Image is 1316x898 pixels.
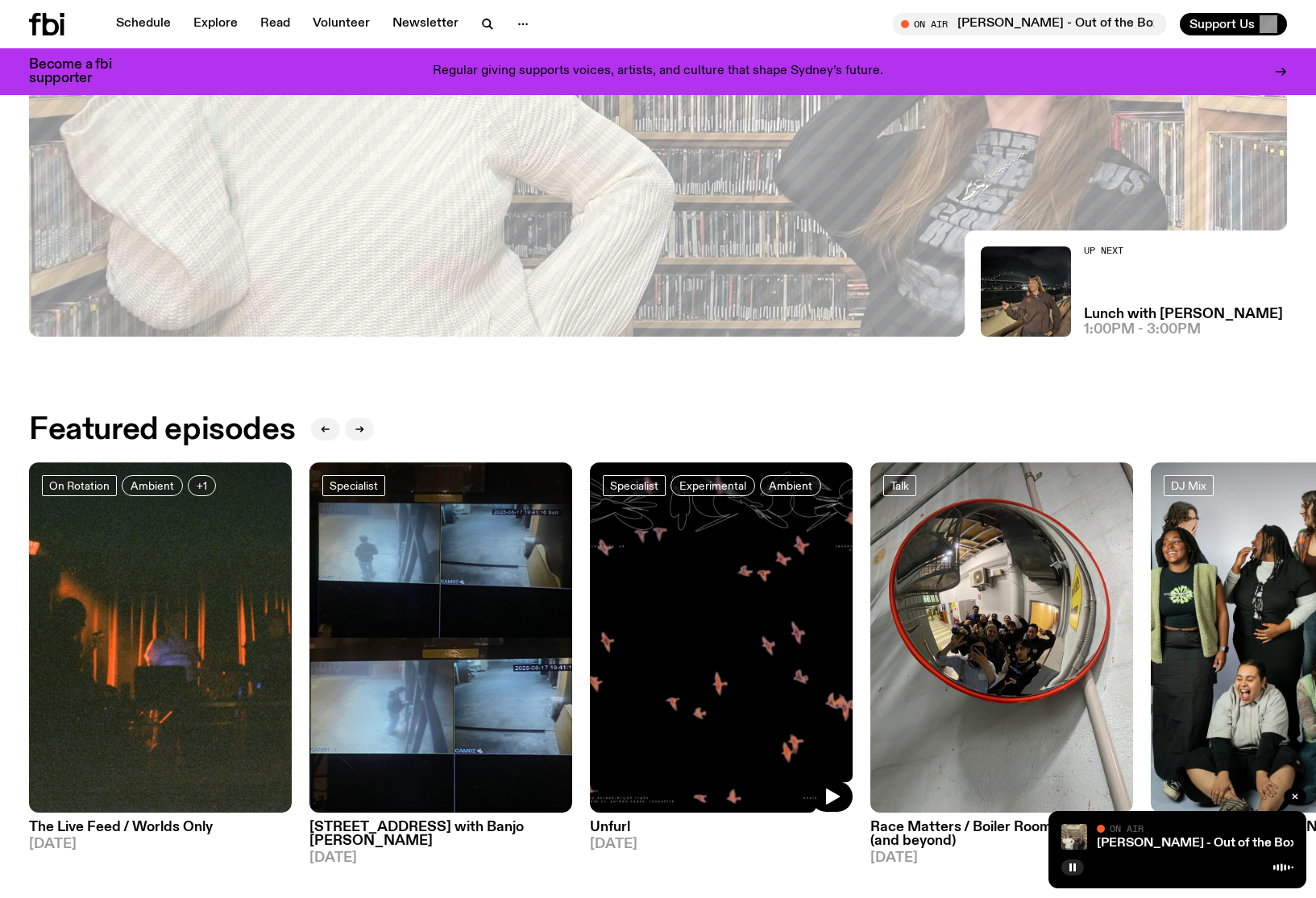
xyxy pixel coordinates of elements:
span: Specialist [610,480,658,492]
h2: Up Next [1084,246,1283,255]
h2: Featured episodes [29,416,295,445]
a: Ambient [122,475,183,496]
a: Newsletter [383,13,468,35]
a: DJ Mix [1164,475,1214,496]
span: On Air [1110,823,1144,834]
span: Talk [890,480,909,492]
p: Regular giving supports voices, artists, and culture that shape Sydney’s future. [433,64,883,79]
h3: Unfurl [590,821,853,834]
a: Explore [184,13,247,35]
a: Specialist [603,475,666,496]
a: Race Matters / Boiler Room Boycott (and beyond)[DATE] [870,813,1133,865]
img: A grainy film image of shadowy band figures on stage, with red light behind them [29,462,292,813]
button: Support Us [1180,13,1287,35]
span: Specialist [330,480,378,492]
h3: The Live Feed / Worlds Only [29,821,292,834]
a: Lunch with [PERSON_NAME] [1084,308,1283,321]
a: Specialist [322,475,385,496]
img: A photo of the Race Matters team taken in a rear view or "blindside" mirror. A bunch of people of... [870,462,1133,813]
span: +1 [197,480,207,492]
h3: [STREET_ADDRESS] with Banjo [PERSON_NAME] [309,821,572,848]
span: 1:00pm - 3:00pm [1084,323,1201,337]
a: Read [251,13,300,35]
button: On Air[PERSON_NAME] - Out of the Box [893,13,1167,35]
a: Unfurl[DATE] [590,813,853,851]
a: Volunteer [303,13,380,35]
a: On Rotation [42,475,117,496]
img: https://media.fbi.radio/images/IMG_7702.jpg [1061,824,1087,850]
a: Talk [883,475,916,496]
span: [DATE] [29,838,292,851]
a: [STREET_ADDRESS] with Banjo [PERSON_NAME][DATE] [309,813,572,865]
span: DJ Mix [1171,480,1206,492]
a: [PERSON_NAME] - Out of the Box [1097,837,1297,850]
span: [DATE] [590,838,853,851]
span: [DATE] [870,851,1133,865]
span: [DATE] [309,851,572,865]
span: On Rotation [49,480,110,492]
a: Schedule [106,13,181,35]
span: Ambient [769,480,812,492]
h3: Become a fbi supporter [29,58,132,85]
a: Ambient [760,475,821,496]
span: Support Us [1189,17,1255,31]
a: Experimental [670,475,755,496]
a: The Live Feed / Worlds Only[DATE] [29,813,292,851]
img: Izzy Page stands above looking down at Opera Bar. She poses in front of the Harbour Bridge in the... [981,246,1071,337]
span: Ambient [131,480,174,492]
span: Experimental [679,480,746,492]
button: +1 [188,475,216,496]
h3: Race Matters / Boiler Room Boycott (and beyond) [870,821,1133,848]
